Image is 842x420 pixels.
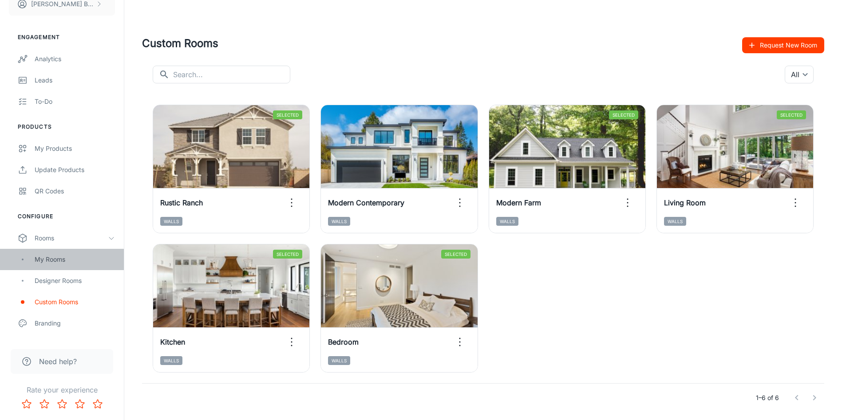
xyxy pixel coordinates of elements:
h6: Rustic Ranch [160,197,203,208]
div: Rooms [35,233,108,243]
h6: Modern Contemporary [328,197,404,208]
button: Rate 1 star [18,395,36,413]
div: Designer Rooms [35,276,115,286]
div: My Products [35,144,115,153]
div: To-do [35,97,115,106]
button: Request New Room [742,37,824,53]
p: 1–6 of 6 [756,393,779,403]
input: Search... [173,66,290,83]
span: Need help? [39,356,77,367]
div: My Rooms [35,255,115,264]
h6: Living Room [664,197,706,208]
div: Custom Rooms [35,297,115,307]
span: Walls [328,356,350,365]
span: Walls [496,217,518,226]
span: Selected [777,110,806,119]
button: Rate 4 star [71,395,89,413]
button: Rate 3 star [53,395,71,413]
span: Walls [160,217,182,226]
span: Selected [441,250,470,259]
div: Update Products [35,165,115,175]
h6: Kitchen [160,337,185,347]
span: Selected [609,110,638,119]
span: Walls [328,217,350,226]
button: Rate 5 star [89,395,107,413]
div: Analytics [35,54,115,64]
span: Walls [160,356,182,365]
span: Walls [664,217,686,226]
div: Leads [35,75,115,85]
span: Selected [273,250,302,259]
h6: Bedroom [328,337,359,347]
h6: Modern Farm [496,197,541,208]
div: Branding [35,318,115,328]
div: All [785,66,814,83]
div: QR Codes [35,186,115,196]
h4: Custom Rooms [142,35,742,51]
p: Rate your experience [7,385,117,395]
button: Rate 2 star [36,395,53,413]
span: Selected [273,110,302,119]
